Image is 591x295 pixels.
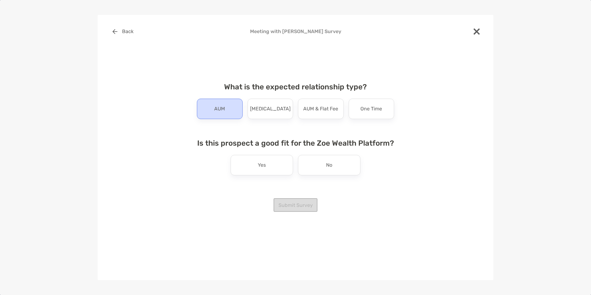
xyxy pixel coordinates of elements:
[326,160,332,170] p: No
[113,29,117,34] img: button icon
[192,83,399,91] h4: What is the expected relationship type?
[474,28,480,35] img: close modal
[250,104,291,114] p: [MEDICAL_DATA]
[108,28,483,34] h4: Meeting with [PERSON_NAME] Survey
[360,104,382,114] p: One Time
[108,25,138,38] button: Back
[258,160,266,170] p: Yes
[192,139,399,147] h4: Is this prospect a good fit for the Zoe Wealth Platform?
[214,104,225,114] p: AUM
[303,104,338,114] p: AUM & Flat Fee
